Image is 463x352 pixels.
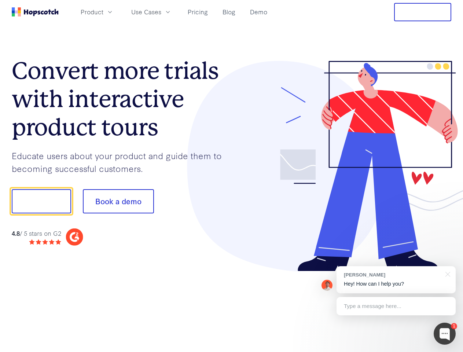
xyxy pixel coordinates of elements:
span: Product [81,7,103,16]
div: Type a message here... [337,297,456,315]
button: Product [76,6,118,18]
p: Educate users about your product and guide them to becoming successful customers. [12,149,232,175]
a: Demo [247,6,270,18]
p: Hey! How can I help you? [344,280,448,288]
div: 1 [451,323,457,329]
a: Home [12,7,59,16]
a: Pricing [185,6,211,18]
h1: Convert more trials with interactive product tours [12,57,232,141]
a: Blog [220,6,238,18]
span: Use Cases [131,7,161,16]
img: Mark Spera [321,280,332,291]
button: Show me! [12,189,71,213]
button: Free Trial [394,3,451,21]
div: [PERSON_NAME] [344,271,441,278]
button: Use Cases [127,6,176,18]
button: Book a demo [83,189,154,213]
div: / 5 stars on G2 [12,229,61,238]
strong: 4.8 [12,229,20,237]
